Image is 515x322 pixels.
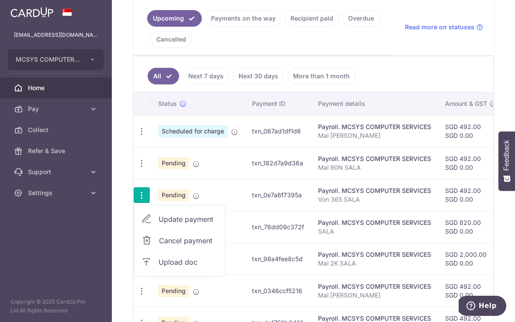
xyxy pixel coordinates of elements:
a: Overdue [342,10,380,27]
span: Pending [158,189,189,201]
a: Cancelled [151,31,192,48]
span: Settings [28,189,86,197]
span: Pay [28,105,86,113]
button: Feedback - Show survey [498,131,515,191]
span: Scheduled for charge [158,125,228,137]
th: Payment details [311,92,438,115]
span: Feedback [503,140,511,171]
span: Pending [158,285,189,297]
p: Mal [PERSON_NAME] [318,131,431,140]
a: Recipient paid [285,10,339,27]
div: Payroll. MCSYS COMPUTER SERVICES [318,250,431,259]
span: Refer & Save [28,147,86,155]
div: Payroll. MCSYS COMPUTER SERVICES [318,186,431,195]
div: Payroll. MCSYS COMPUTER SERVICES [318,282,431,291]
p: Mal [PERSON_NAME] [318,291,431,300]
div: Payroll. MCSYS COMPUTER SERVICES [318,122,431,131]
td: SGD 492.00 SGD 0.00 [438,179,504,211]
td: SGD 492.00 SGD 0.00 [438,115,504,147]
a: All [148,68,179,84]
td: txn_0346ccf5216 [245,275,311,307]
td: txn_0e7a6f7395a [245,179,311,211]
span: Collect [28,126,86,134]
p: [EMAIL_ADDRESS][DOMAIN_NAME] [14,31,98,39]
a: Next 7 days [183,68,229,84]
span: Amount & GST [445,99,487,108]
p: Mal 90N SALA [318,163,431,172]
a: Upcoming [147,10,202,27]
span: Read more on statuses [405,23,474,31]
span: Pending [158,157,189,169]
td: txn_182d7a9d36a [245,147,311,179]
a: Next 30 days [233,68,284,84]
iframe: Opens a widget where you can find more information [459,296,506,318]
th: Payment ID [245,92,311,115]
td: txn_76dd09c372f [245,211,311,243]
td: txn_067ad1df1d6 [245,115,311,147]
img: CardUp [10,7,53,17]
span: Status [158,99,177,108]
td: SGD 492.00 SGD 0.00 [438,275,504,307]
td: txn_98a4fee8c5d [245,243,311,275]
span: Home [28,84,86,92]
a: Payments on the way [205,10,281,27]
div: Payroll. MCSYS COMPUTER SERVICES [318,154,431,163]
button: MCSYS COMPUTER SERVICES [8,49,104,70]
p: Von 365 SALA [318,195,431,204]
a: Read more on statuses [405,23,483,31]
td: SGD 492.00 SGD 0.00 [438,147,504,179]
a: More than 1 month [287,68,356,84]
p: Mal 2K SALA [318,259,431,268]
div: Payroll. MCSYS COMPUTER SERVICES [318,218,431,227]
span: Support [28,168,86,176]
td: SGD 2,000.00 SGD 0.00 [438,243,504,275]
span: MCSYS COMPUTER SERVICES [16,55,80,64]
td: SGD 820.00 SGD 0.00 [438,211,504,243]
p: SALA [318,227,431,236]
